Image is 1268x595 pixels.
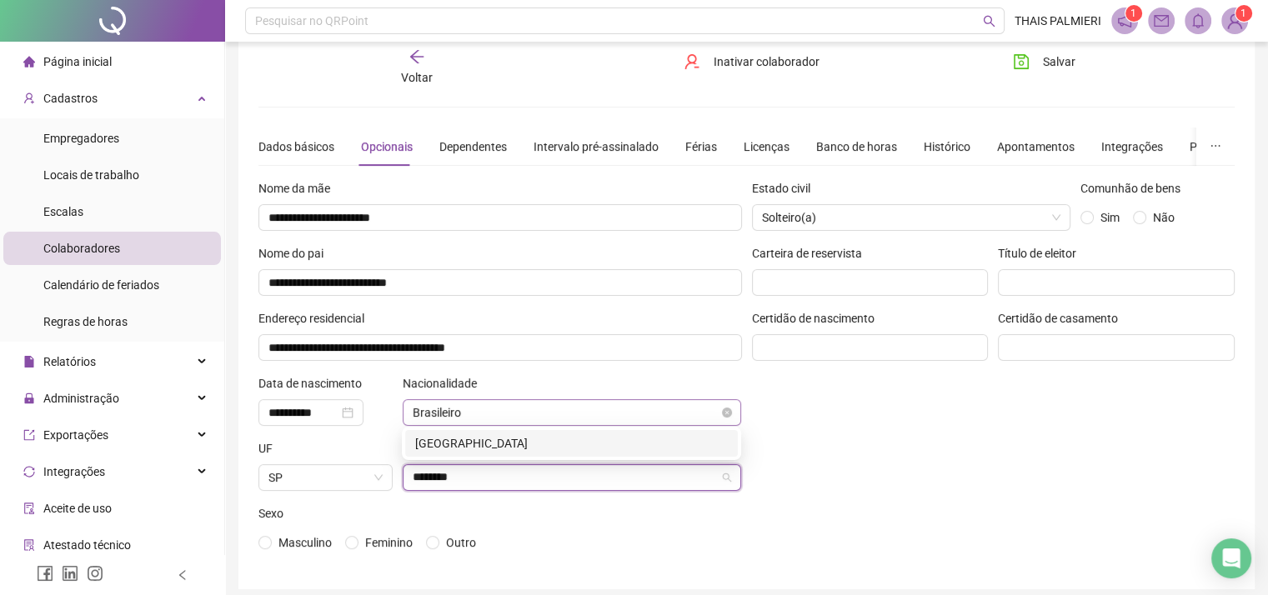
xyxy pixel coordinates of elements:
[1000,48,1088,75] button: Salvar
[43,205,83,218] span: Escalas
[998,244,1087,262] label: Título de eleitor
[43,428,108,442] span: Exportações
[43,502,112,515] span: Aceite de uso
[258,439,283,457] label: UF
[1125,5,1142,22] sup: 1
[534,137,659,156] div: Intervalo pré-assinalado
[752,309,885,327] label: Certidão de nascimento
[722,407,732,417] span: close-circle
[1222,8,1247,33] img: 91134
[1196,127,1235,166] button: ellipsis
[1015,12,1101,30] span: THAIS PALMIERI
[1117,13,1132,28] span: notification
[43,132,119,145] span: Empregadores
[258,137,334,156] div: Dados básicos
[23,92,35,104] span: user-add
[997,137,1075,156] div: Apontamentos
[361,137,413,156] div: Opcionais
[1080,179,1191,197] label: Comunhão de bens
[446,536,476,549] span: Outro
[1013,53,1030,70] span: save
[403,374,488,392] label: Nacionalidade
[258,244,334,262] label: Nome do pai
[1043,52,1075,71] span: Salvar
[714,52,819,71] span: Inativar colaborador
[23,56,35,67] span: home
[258,309,375,327] label: Endereço residencial
[1235,5,1252,22] sup: Atualize o seu contato no menu Meus Dados
[43,278,159,292] span: Calendário de feriados
[258,504,294,522] label: Sexo
[413,400,732,425] span: Brasileiro
[258,374,373,392] label: Data de nascimento
[983,15,995,27] span: search
[43,168,139,182] span: Locais de trabalho
[1153,211,1175,224] span: Não
[37,565,53,582] span: facebook
[816,137,897,156] div: Banco de horas
[43,392,119,405] span: Administração
[365,536,413,549] span: Feminino
[1211,538,1251,578] div: Open Intercom Messenger
[23,539,35,551] span: solution
[1130,7,1136,19] span: 1
[1190,13,1205,28] span: bell
[405,430,738,457] div: SÃO PAULO
[685,137,717,156] div: Férias
[43,465,105,478] span: Integrações
[1101,137,1163,156] div: Integrações
[1210,140,1221,152] span: ellipsis
[752,179,821,197] label: Estado civil
[23,429,35,441] span: export
[62,565,78,582] span: linkedin
[43,538,131,552] span: Atestado técnico
[671,48,832,75] button: Inativar colaborador
[684,53,700,70] span: user-delete
[23,502,35,514] span: audit
[87,565,103,582] span: instagram
[43,315,128,328] span: Regras de horas
[752,244,873,262] label: Carteira de reservista
[998,309,1129,327] label: Certidão de casamento
[408,48,425,65] span: arrow-left
[1240,7,1246,19] span: 1
[439,137,507,156] div: Dependentes
[43,55,112,68] span: Página inicial
[1190,137,1255,156] div: Preferências
[762,211,816,224] span: Solteiro(a)
[268,465,383,490] span: São Paulo
[1100,211,1120,224] span: Sim
[1154,13,1169,28] span: mail
[23,466,35,477] span: sync
[401,71,433,84] span: Voltar
[23,392,35,404] span: lock
[43,242,120,255] span: Colaboradores
[744,137,789,156] div: Licenças
[23,356,35,367] span: file
[177,569,188,581] span: left
[43,355,96,368] span: Relatórios
[278,536,332,549] span: Masculino
[258,179,341,197] label: Nome da mãe
[43,92,98,105] span: Cadastros
[415,434,728,452] div: [GEOGRAPHIC_DATA]
[924,137,970,156] div: Histórico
